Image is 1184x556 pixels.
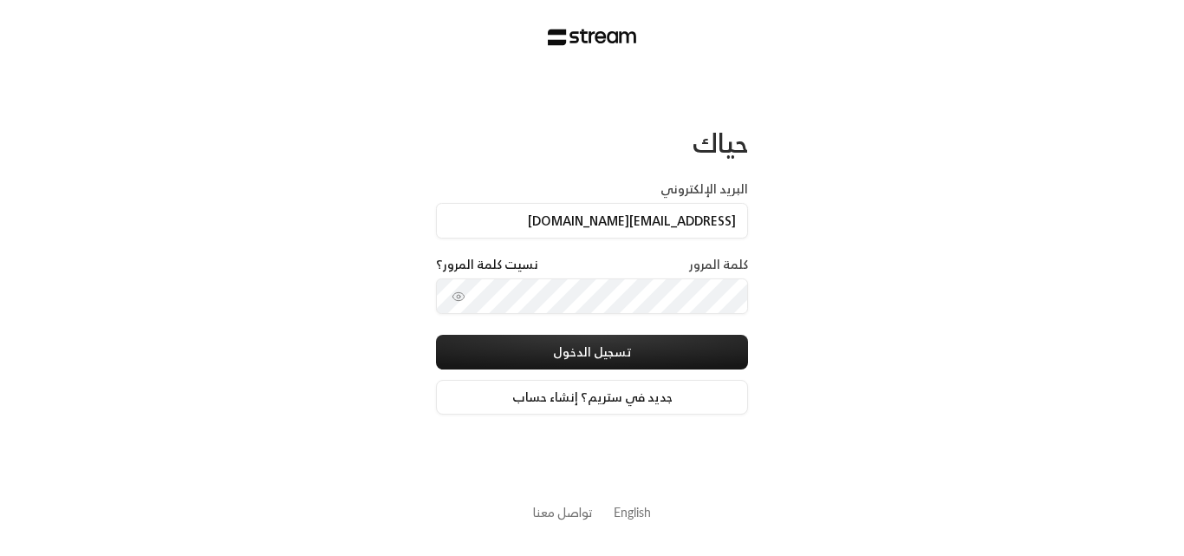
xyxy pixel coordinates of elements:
a: English [614,496,651,528]
a: جديد في ستريم؟ إنشاء حساب [436,380,748,415]
a: نسيت كلمة المرور؟ [436,256,538,273]
img: Stream Logo [548,29,637,46]
label: البريد الإلكتروني [660,180,748,198]
button: toggle password visibility [445,283,472,311]
button: تواصل معنا [533,503,593,521]
button: تسجيل الدخول [436,335,748,370]
label: كلمة المرور [689,256,748,273]
a: تواصل معنا [533,501,593,523]
span: حياك [693,120,748,166]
